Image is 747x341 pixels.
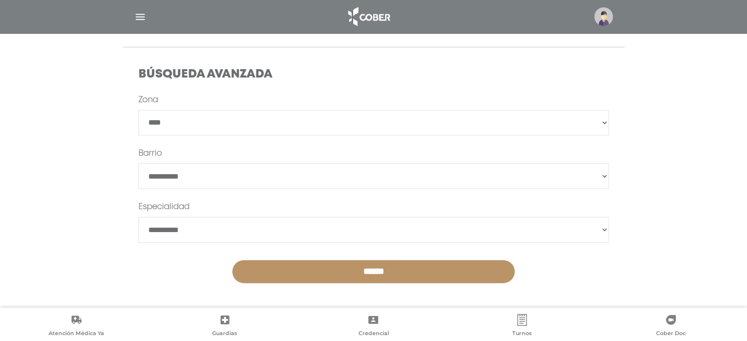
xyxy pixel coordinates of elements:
[512,330,532,339] span: Turnos
[594,7,613,26] img: profile-placeholder.svg
[212,330,237,339] span: Guardias
[138,68,609,82] h4: Búsqueda Avanzada
[358,330,388,339] span: Credencial
[138,94,158,106] label: Zona
[299,314,448,339] a: Credencial
[2,314,151,339] a: Atención Médica Ya
[448,314,597,339] a: Turnos
[343,5,394,28] img: logo_cober_home-white.png
[596,314,745,339] a: Cober Doc
[151,314,300,339] a: Guardias
[138,201,190,213] label: Especialidad
[656,330,686,339] span: Cober Doc
[49,330,104,339] span: Atención Médica Ya
[134,11,146,23] img: Cober_menu-lines-white.svg
[138,148,162,159] label: Barrio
